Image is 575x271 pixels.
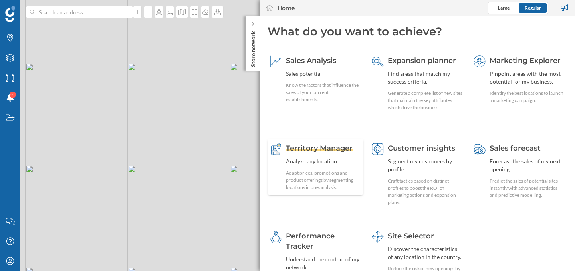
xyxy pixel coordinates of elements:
div: Segment my customers by profile. [388,157,463,173]
span: Regular [525,5,541,11]
img: Geoblink Logo [5,6,15,22]
img: explorer.svg [474,55,486,67]
img: monitoring-360.svg [270,231,282,243]
div: Pinpoint areas with the most potential for my business. [490,70,565,86]
div: Adapt prices, promotions and product offerings by segmenting locations in one analysis. [286,169,361,191]
div: Analyze any location. [286,157,361,165]
span: Support [17,6,46,13]
div: Know the factors that influence the sales of your current establishments. [286,82,361,103]
div: Sales potential [286,70,361,78]
div: Find areas that match my success criteria. [388,70,463,86]
span: 9+ [10,91,15,99]
span: Territory Manager [286,144,353,153]
div: Forecast the sales of my next opening. [490,157,565,173]
img: sales-explainer.svg [270,55,282,67]
img: customer-intelligence.svg [372,143,384,155]
img: sales-forecast.svg [474,143,486,155]
span: Performance Tracker [286,232,335,251]
div: Discover the characteristics of any location in the country. [388,245,463,261]
span: Sales Analysis [286,56,336,65]
div: Craft tactics based on distinct profiles to boost the ROI of marketing actions and expansion plans. [388,177,463,206]
div: Home [278,4,295,12]
div: Predict the sales of potential sites instantly with advanced statistics and predictive modelling. [490,177,565,199]
span: Marketing Explorer [490,56,561,65]
div: Identify the best locations to launch a marketing campaign. [490,90,565,104]
span: Large [498,5,510,11]
div: What do you want to achieve? [268,24,567,39]
img: territory-manager--hover.svg [270,143,282,155]
span: Sales forecast [490,144,541,153]
span: Customer insights [388,144,455,153]
span: Site Selector [388,232,434,240]
p: Store network [249,28,257,67]
img: search-areas.svg [372,55,384,67]
span: Expansion planner [388,56,456,65]
img: dashboards-manager.svg [372,231,384,243]
div: Generate a complete list of new sites that maintain the key attributes which drive the business. [388,90,463,111]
